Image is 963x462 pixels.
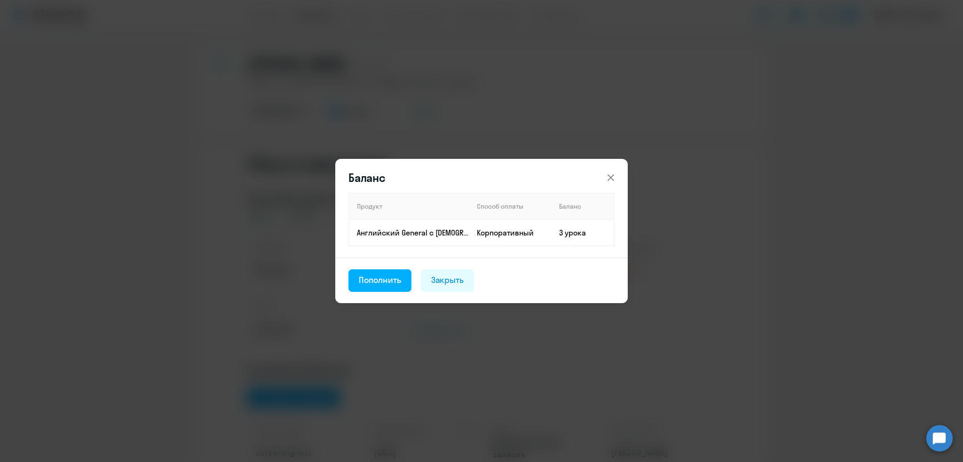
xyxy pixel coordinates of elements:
header: Баланс [335,170,628,185]
td: 3 урока [552,219,614,246]
div: Закрыть [431,274,464,286]
button: Пополнить [348,269,411,292]
button: Закрыть [421,269,474,292]
th: Способ оплаты [469,193,552,219]
p: Английский General с [DEMOGRAPHIC_DATA] преподавателем [357,227,469,238]
th: Баланс [552,193,614,219]
th: Продукт [349,193,469,219]
td: Корпоративный [469,219,552,246]
div: Пополнить [359,274,401,286]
